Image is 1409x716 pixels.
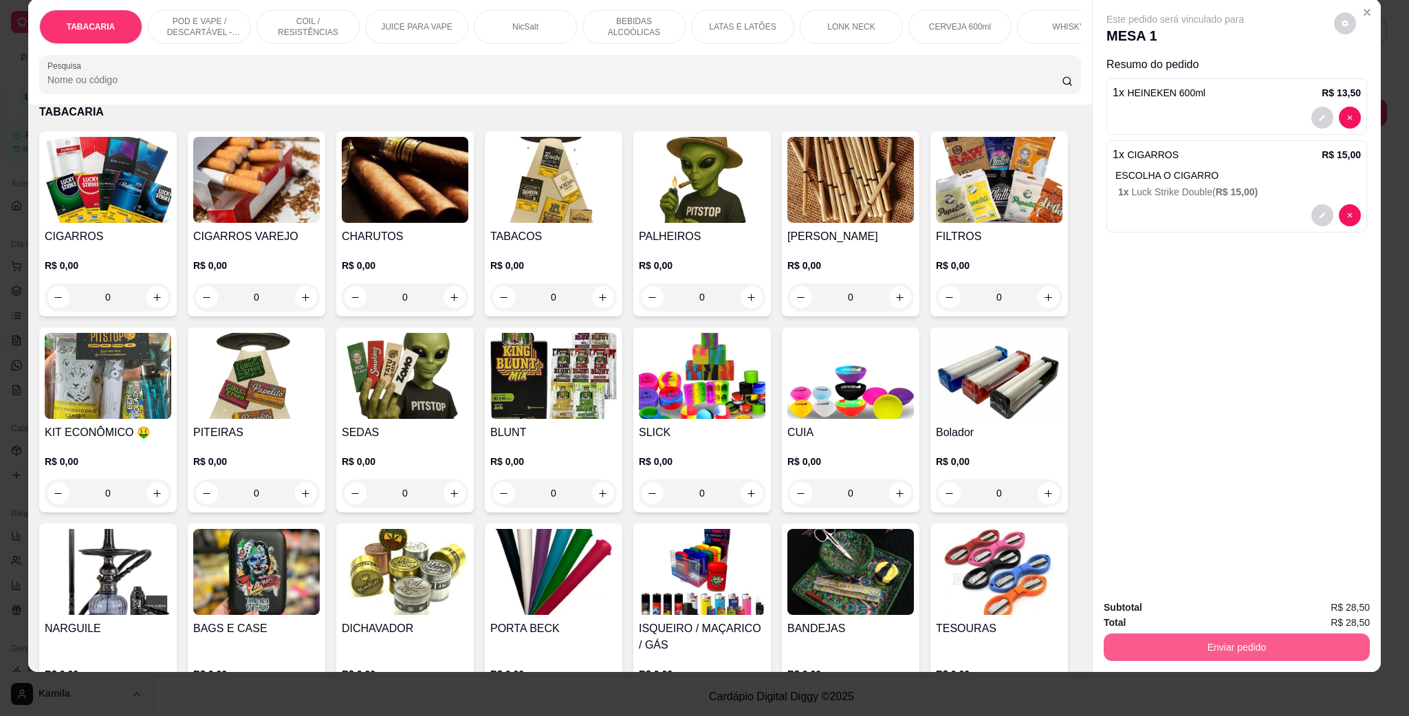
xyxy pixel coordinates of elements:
[639,228,765,245] h4: PALHEIROS
[787,259,914,272] p: R$ 0,00
[193,424,320,441] h4: PITEIRAS
[1334,12,1356,34] button: decrease-product-quantity
[193,137,320,223] img: product-image
[193,529,320,615] img: product-image
[787,529,914,615] img: product-image
[787,424,914,441] h4: CUIA
[1216,186,1258,197] span: R$ 15,00 )
[1113,85,1205,101] p: 1 x
[342,424,468,441] h4: SEDAS
[639,529,765,615] img: product-image
[1331,600,1370,615] span: R$ 28,50
[827,21,875,32] p: LONK NECK
[936,228,1062,245] h4: FILTROS
[1127,149,1179,160] span: CIGARROS
[1339,107,1361,129] button: decrease-product-quantity
[787,228,914,245] h4: [PERSON_NAME]
[1106,12,1244,26] p: Este pedido será vinculado para
[45,228,171,245] h4: CIGARROS
[639,424,765,441] h4: SLICK
[1104,633,1370,661] button: Enviar pedido
[1331,615,1370,630] span: R$ 28,50
[490,259,617,272] p: R$ 0,00
[639,620,765,653] h4: ISQUEIRO / MAÇARICO / GÁS
[1311,204,1333,226] button: decrease-product-quantity
[193,455,320,468] p: R$ 0,00
[45,333,171,419] img: product-image
[1356,1,1378,23] button: Close
[490,424,617,441] h4: BLUNT
[1113,147,1179,163] p: 1 x
[1118,186,1131,197] span: 1 x
[936,424,1062,441] h4: Bolador
[1127,87,1205,98] span: HEINEKEN 600ml
[45,259,171,272] p: R$ 0,00
[381,21,452,32] p: JUICE PARA VAPE
[936,259,1062,272] p: R$ 0,00
[47,60,86,72] label: Pesquisa
[936,455,1062,468] p: R$ 0,00
[639,137,765,223] img: product-image
[193,620,320,637] h4: BAGS E CASE
[490,333,617,419] img: product-image
[39,104,1081,120] p: TABACARIA
[268,16,348,38] p: COIL / RESISTÊNCIAS
[342,137,468,223] img: product-image
[936,620,1062,637] h4: TESOURAS
[1322,148,1361,162] p: R$ 15,00
[936,529,1062,615] img: product-image
[1104,617,1126,628] strong: Total
[787,137,914,223] img: product-image
[45,667,171,681] p: R$ 0,00
[936,137,1062,223] img: product-image
[1339,204,1361,226] button: decrease-product-quantity
[67,21,115,32] p: TABACARIA
[1104,602,1142,613] strong: Subtotal
[787,333,914,419] img: product-image
[342,620,468,637] h4: DICHAVADOR
[929,21,992,32] p: CERVEJA 600ml
[490,620,617,637] h4: PORTA BECK
[193,667,320,681] p: R$ 0,00
[342,667,468,681] p: R$ 0,00
[342,333,468,419] img: product-image
[342,455,468,468] p: R$ 0,00
[639,667,765,681] p: R$ 0,00
[45,620,171,637] h4: NARGUILE
[193,228,320,245] h4: CIGARROS VAREJO
[342,228,468,245] h4: CHARUTOS
[490,228,617,245] h4: TABACOS
[639,455,765,468] p: R$ 0,00
[160,16,239,38] p: POD E VAPE / DESCARTÁVEL - RECARREGAVEL
[45,455,171,468] p: R$ 0,00
[342,529,468,615] img: product-image
[936,667,1062,681] p: R$ 0,00
[936,333,1062,419] img: product-image
[787,455,914,468] p: R$ 0,00
[45,424,171,441] h4: KIT ECONÔMICO 🤑
[342,259,468,272] p: R$ 0,00
[490,455,617,468] p: R$ 0,00
[512,21,538,32] p: NicSalt
[787,620,914,637] h4: BANDEJAS
[193,333,320,419] img: product-image
[1052,21,1084,32] p: WHISKY
[193,259,320,272] p: R$ 0,00
[639,259,765,272] p: R$ 0,00
[1118,185,1361,199] p: Luck Strike Double (
[45,137,171,223] img: product-image
[490,667,617,681] p: R$ 0,00
[45,529,171,615] img: product-image
[47,73,1062,87] input: Pesquisa
[709,21,776,32] p: LATAS E LATÕES
[1322,86,1361,100] p: R$ 13,50
[1106,26,1244,45] p: MESA 1
[490,137,617,223] img: product-image
[594,16,674,38] p: BEBIDAS ALCOÓLICAS
[1106,56,1367,73] p: Resumo do pedido
[787,667,914,681] p: R$ 0,00
[490,529,617,615] img: product-image
[1115,169,1361,182] p: ESCOLHA O CIGARRO
[1311,107,1333,129] button: decrease-product-quantity
[639,333,765,419] img: product-image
